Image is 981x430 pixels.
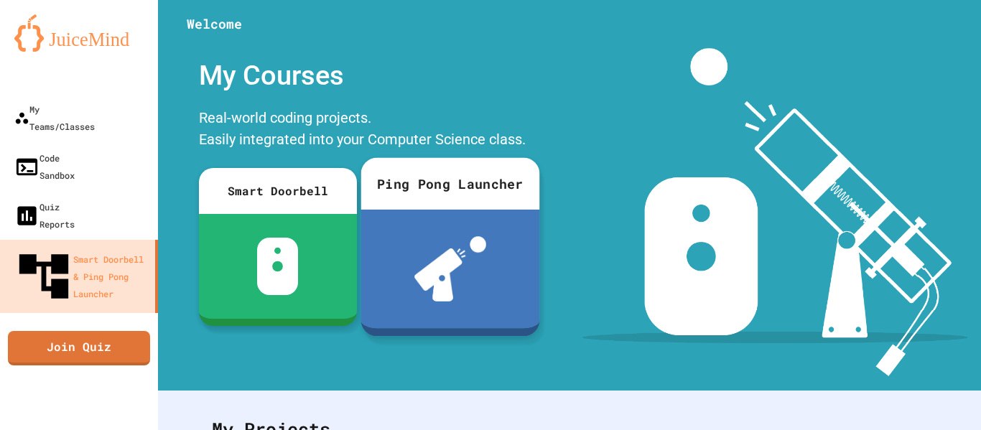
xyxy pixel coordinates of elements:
img: sdb-white.svg [257,238,298,295]
img: banner-image-my-projects.png [582,48,967,376]
img: logo-orange.svg [14,14,144,52]
div: Ping Pong Launcher [361,158,539,210]
div: Quiz Reports [14,198,75,233]
div: Smart Doorbell [199,168,357,214]
div: Real-world coding projects. Easily integrated into your Computer Science class. [192,103,536,157]
div: Code Sandbox [14,149,75,184]
img: ppl-with-ball.png [414,236,485,302]
div: My Courses [192,48,536,103]
a: Join Quiz [8,331,150,365]
div: Smart Doorbell & Ping Pong Launcher [14,247,149,306]
div: My Teams/Classes [14,101,95,135]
